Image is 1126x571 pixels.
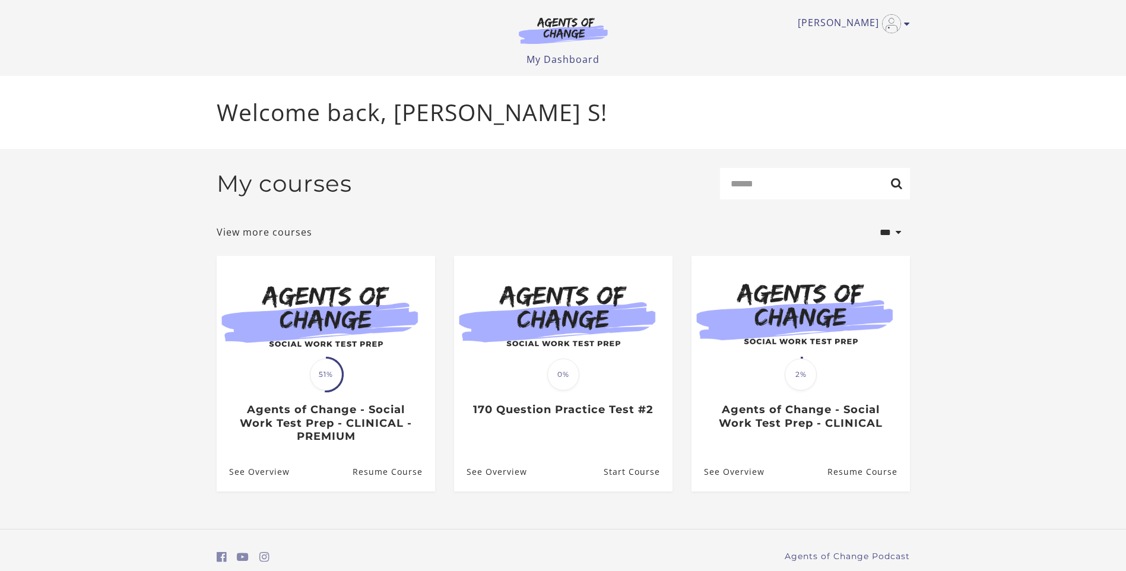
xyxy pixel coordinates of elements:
a: Toggle menu [798,14,904,33]
a: https://www.instagram.com/agentsofchangeprep/ (Open in a new window) [259,548,269,566]
h3: 170 Question Practice Test #2 [467,403,659,417]
i: https://www.facebook.com/groups/aswbtestprep (Open in a new window) [217,551,227,563]
h3: Agents of Change - Social Work Test Prep - CLINICAL - PREMIUM [229,403,422,443]
a: https://www.facebook.com/groups/aswbtestprep (Open in a new window) [217,548,227,566]
i: https://www.instagram.com/agentsofchangeprep/ (Open in a new window) [259,551,269,563]
h2: My courses [217,170,352,198]
span: 51% [310,359,342,391]
a: Agents of Change - Social Work Test Prep - CLINICAL: Resume Course [827,452,909,491]
a: 170 Question Practice Test #2: See Overview [454,452,527,491]
a: 170 Question Practice Test #2: Resume Course [603,452,672,491]
img: Agents of Change Logo [506,17,620,44]
a: Agents of Change - Social Work Test Prep - CLINICAL - PREMIUM: Resume Course [352,452,434,491]
span: 0% [547,359,579,391]
a: Agents of Change Podcast [785,550,910,563]
a: My Dashboard [526,53,600,66]
i: https://www.youtube.com/c/AgentsofChangeTestPrepbyMeaganMitchell (Open in a new window) [237,551,249,563]
a: Agents of Change - Social Work Test Prep - CLINICAL: See Overview [692,452,765,491]
p: Welcome back, [PERSON_NAME] S! [217,95,910,130]
span: 2% [785,359,817,391]
a: https://www.youtube.com/c/AgentsofChangeTestPrepbyMeaganMitchell (Open in a new window) [237,548,249,566]
h3: Agents of Change - Social Work Test Prep - CLINICAL [704,403,897,430]
a: View more courses [217,225,312,239]
a: Agents of Change - Social Work Test Prep - CLINICAL - PREMIUM: See Overview [217,452,290,491]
